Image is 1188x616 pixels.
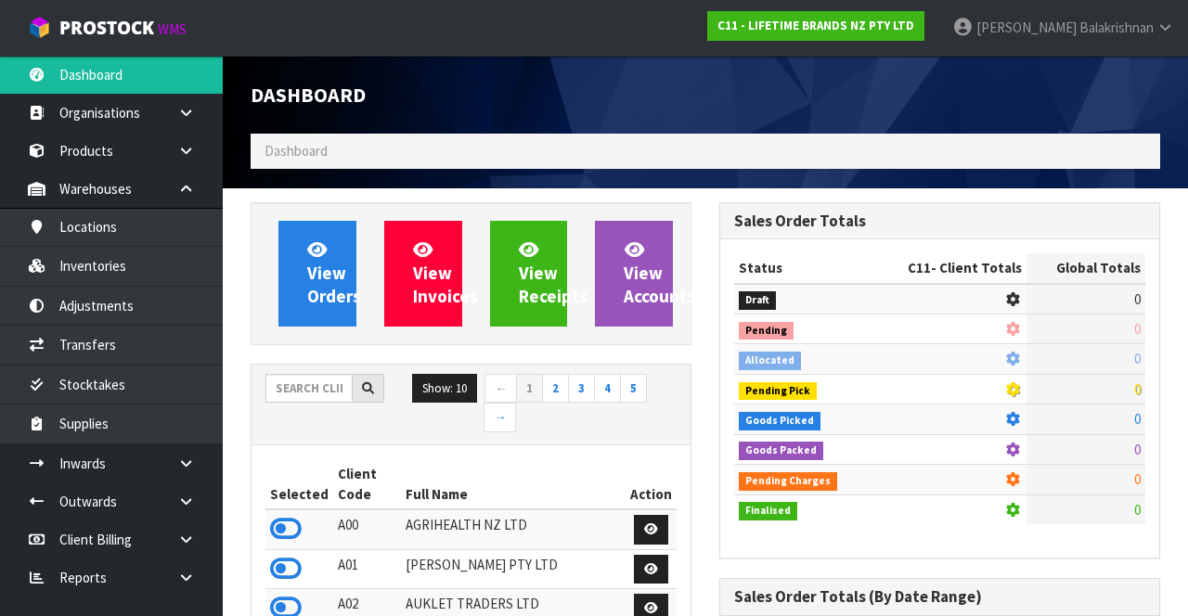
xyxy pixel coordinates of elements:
[976,19,1077,36] span: [PERSON_NAME]
[1134,441,1141,458] span: 0
[908,259,931,276] span: C11
[278,221,356,327] a: ViewOrders
[1134,320,1141,338] span: 0
[384,221,462,327] a: ViewInvoices
[594,374,621,404] a: 4
[739,322,794,340] span: Pending
[251,82,366,108] span: Dashboard
[739,352,801,370] span: Allocated
[734,588,1145,606] h3: Sales Order Totals (By Date Range)
[484,403,516,432] a: →
[401,509,626,549] td: AGRIHEALTH NZ LTD
[1134,290,1141,308] span: 0
[412,374,477,404] button: Show: 10
[1134,380,1141,398] span: 0
[333,459,401,509] th: Client Code
[265,459,333,509] th: Selected
[401,459,626,509] th: Full Name
[1027,253,1145,283] th: Global Totals
[519,238,588,308] span: View Receipts
[484,374,517,404] a: ←
[595,221,673,327] a: ViewAccounts
[413,238,478,308] span: View Invoices
[1134,470,1141,488] span: 0
[624,238,695,308] span: View Accounts
[59,16,154,40] span: ProStock
[265,142,328,160] span: Dashboard
[739,291,776,310] span: Draft
[158,20,187,38] small: WMS
[1134,350,1141,367] span: 0
[484,374,677,436] nav: Page navigation
[28,16,51,39] img: cube-alt.png
[333,549,401,589] td: A01
[568,374,595,404] a: 3
[734,253,870,283] th: Status
[734,212,1145,230] h3: Sales Order Totals
[739,412,820,430] span: Goods Picked
[265,374,353,403] input: Search clients
[401,549,626,589] td: [PERSON_NAME] PTY LTD
[516,374,543,404] a: 1
[626,459,677,509] th: Action
[1134,501,1141,519] span: 0
[739,502,797,520] span: Finalised
[1079,19,1154,36] span: Balakrishnan
[1134,410,1141,428] span: 0
[490,221,568,327] a: ViewReceipts
[870,253,1027,283] th: - Client Totals
[739,382,817,401] span: Pending Pick
[707,11,924,41] a: C11 - LIFETIME BRANDS NZ PTY LTD
[542,374,569,404] a: 2
[620,374,647,404] a: 5
[739,472,837,491] span: Pending Charges
[333,509,401,549] td: A00
[307,238,361,308] span: View Orders
[717,18,914,33] strong: C11 - LIFETIME BRANDS NZ PTY LTD
[739,442,823,460] span: Goods Packed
